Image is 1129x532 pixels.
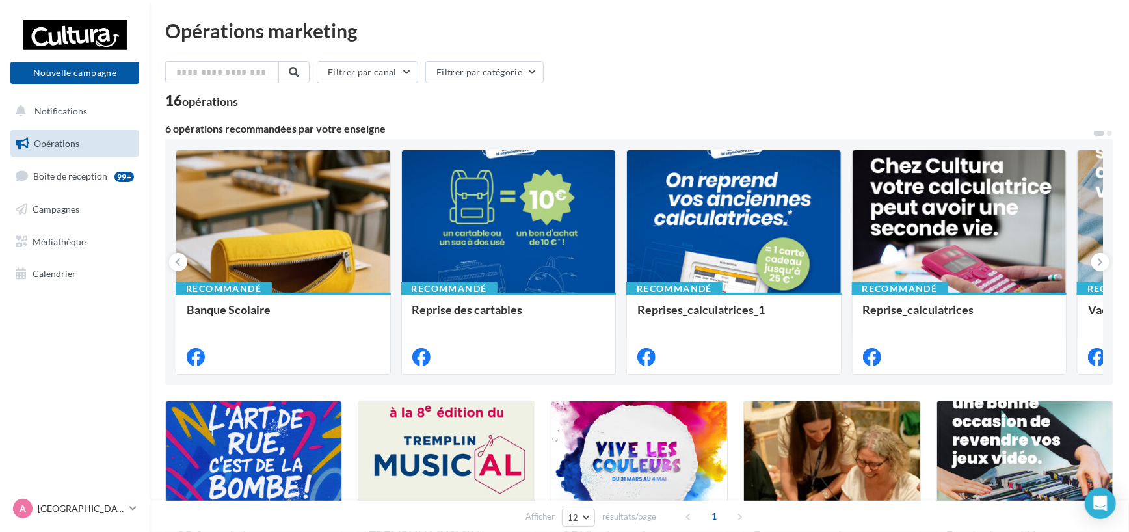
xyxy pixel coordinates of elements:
span: Médiathèque [33,235,86,246]
a: Médiathèque [8,228,142,256]
div: Opérations marketing [165,21,1113,40]
button: 12 [562,509,595,527]
div: Banque Scolaire [187,303,380,329]
div: opérations [182,96,238,107]
a: Calendrier [8,260,142,287]
span: résultats/page [602,511,656,523]
a: Opérations [8,130,142,157]
span: 1 [704,506,725,527]
div: Reprise_calculatrices [863,303,1056,329]
span: Calendrier [33,268,76,279]
button: Filtrer par catégorie [425,61,544,83]
button: Nouvelle campagne [10,62,139,84]
div: 6 opérations recommandées par votre enseigne [165,124,1093,134]
button: Filtrer par canal [317,61,418,83]
span: Campagnes [33,204,79,215]
a: Boîte de réception99+ [8,162,142,190]
span: Boîte de réception [33,170,107,181]
div: Reprise des cartables [412,303,605,329]
div: Open Intercom Messenger [1085,488,1116,519]
div: Recommandé [852,282,948,296]
div: Recommandé [176,282,272,296]
span: Opérations [34,138,79,149]
div: 99+ [114,172,134,182]
div: Recommandé [626,282,723,296]
span: Notifications [34,105,87,116]
span: A [20,502,26,515]
span: Afficher [525,511,555,523]
div: 16 [165,94,238,108]
div: Reprises_calculatrices_1 [637,303,830,329]
a: A [GEOGRAPHIC_DATA] [10,496,139,521]
a: Campagnes [8,196,142,223]
p: [GEOGRAPHIC_DATA] [38,502,124,515]
button: Notifications [8,98,137,125]
div: Recommandé [401,282,498,296]
span: 12 [568,512,579,523]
